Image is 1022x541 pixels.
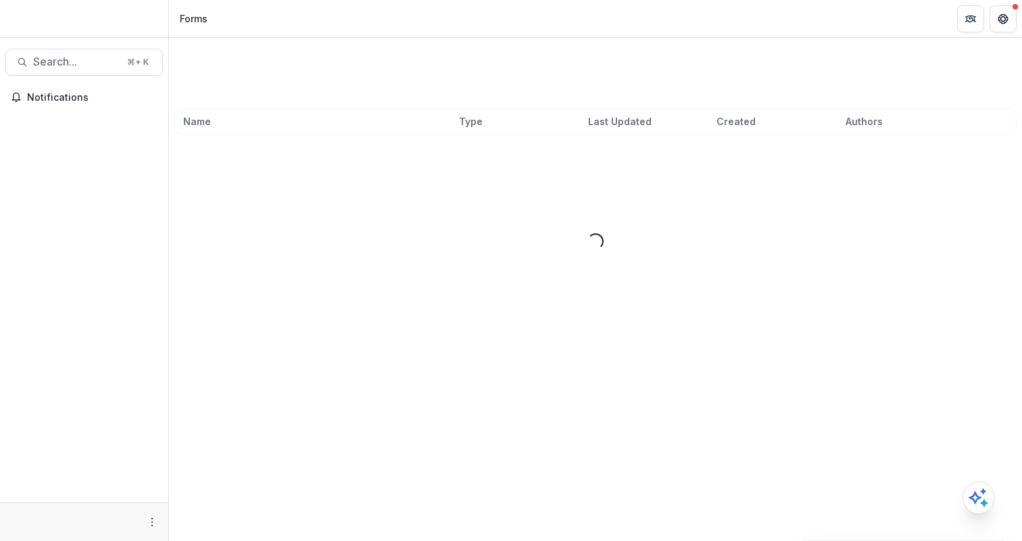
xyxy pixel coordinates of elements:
[183,114,211,128] span: Name
[144,514,160,530] button: More
[33,55,119,68] span: Search...
[5,49,163,76] button: Search...
[124,55,151,70] div: ⌘ + K
[174,9,213,28] nav: breadcrumb
[990,5,1017,32] button: Get Help
[846,114,883,128] span: Authors
[459,114,483,128] span: Type
[716,114,756,128] span: Created
[27,92,157,103] span: Notifications
[588,114,652,128] span: Last Updated
[5,87,163,108] button: Notifications
[957,5,984,32] button: Partners
[963,481,995,514] button: Open AI Assistant
[180,11,208,26] div: Forms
